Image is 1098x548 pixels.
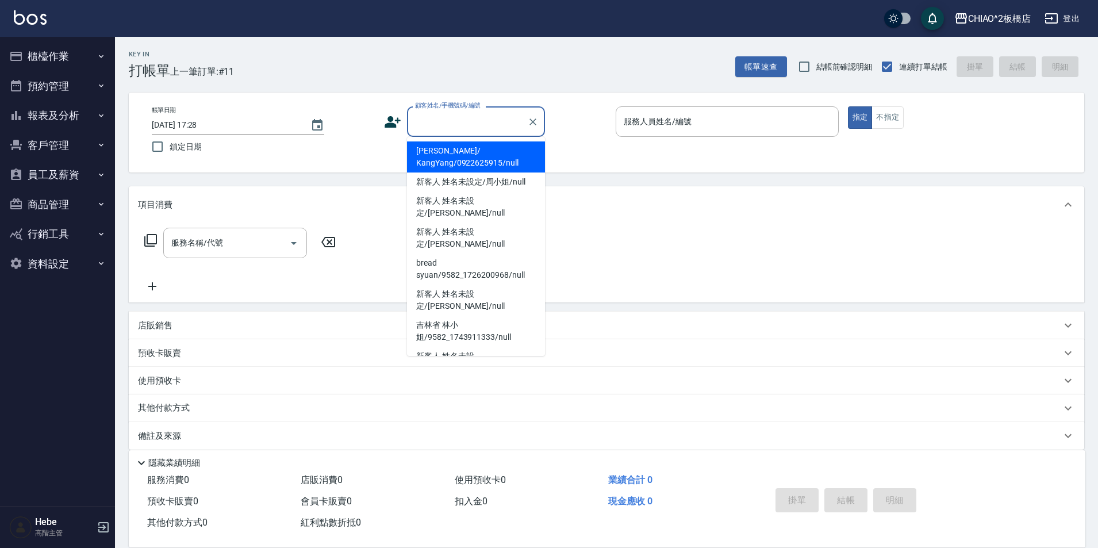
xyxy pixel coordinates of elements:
[872,106,904,129] button: 不指定
[5,190,110,220] button: 商品管理
[35,516,94,528] h5: Hebe
[138,375,181,387] p: 使用預收卡
[455,474,506,485] span: 使用預收卡 0
[407,191,545,223] li: 新客人 姓名未設定/[PERSON_NAME]/null
[735,56,787,78] button: 帳單速查
[407,141,545,173] li: [PERSON_NAME]/ KangYang/0922625915/null
[407,347,545,378] li: 新客人 姓名未設定/[PERSON_NAME]/null
[138,430,181,442] p: 備註及來源
[301,474,343,485] span: 店販消費 0
[608,496,652,507] span: 現金應收 0
[5,160,110,190] button: 員工及薪資
[152,116,299,135] input: YYYY/MM/DD hh:mm
[9,516,32,539] img: Person
[968,12,1031,26] div: CHIAO^2板橋店
[138,320,172,332] p: 店販銷售
[525,114,541,130] button: Clear
[415,101,481,110] label: 顧客姓名/手機號碼/編號
[129,394,1084,422] div: 其他付款方式
[147,496,198,507] span: 預收卡販賣 0
[138,347,181,359] p: 預收卡販賣
[301,517,361,528] span: 紅利點數折抵 0
[5,219,110,249] button: 行銷工具
[1040,8,1084,29] button: 登出
[5,249,110,279] button: 資料設定
[304,112,331,139] button: Choose date, selected date is 2025-08-18
[608,474,652,485] span: 業績合計 0
[407,285,545,316] li: 新客人 姓名未設定/[PERSON_NAME]/null
[285,234,303,252] button: Open
[129,339,1084,367] div: 預收卡販賣
[848,106,873,129] button: 指定
[35,528,94,538] p: 高階主管
[138,199,172,211] p: 項目消費
[407,223,545,254] li: 新客人 姓名未設定/[PERSON_NAME]/null
[5,101,110,131] button: 報表及分析
[170,141,202,153] span: 鎖定日期
[152,106,176,114] label: 帳單日期
[5,131,110,160] button: 客戶管理
[129,422,1084,450] div: 備註及來源
[5,71,110,101] button: 預約管理
[5,41,110,71] button: 櫃檯作業
[129,186,1084,223] div: 項目消費
[455,496,487,507] span: 扣入金 0
[170,64,235,79] span: 上一筆訂單:#11
[129,312,1084,339] div: 店販銷售
[301,496,352,507] span: 會員卡販賣 0
[407,316,545,347] li: 吉林省 林小姐/9582_1743911333/null
[129,51,170,58] h2: Key In
[148,457,200,469] p: 隱藏業績明細
[14,10,47,25] img: Logo
[950,7,1036,30] button: CHIAO^2板橋店
[921,7,944,30] button: save
[407,254,545,285] li: bread syuan/9582_1726200968/null
[816,61,873,73] span: 結帳前確認明細
[138,402,195,415] p: 其他付款方式
[147,517,208,528] span: 其他付款方式 0
[147,474,189,485] span: 服務消費 0
[129,63,170,79] h3: 打帳單
[407,173,545,191] li: 新客人 姓名未設定/周小姐/null
[129,367,1084,394] div: 使用預收卡
[899,61,947,73] span: 連續打單結帳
